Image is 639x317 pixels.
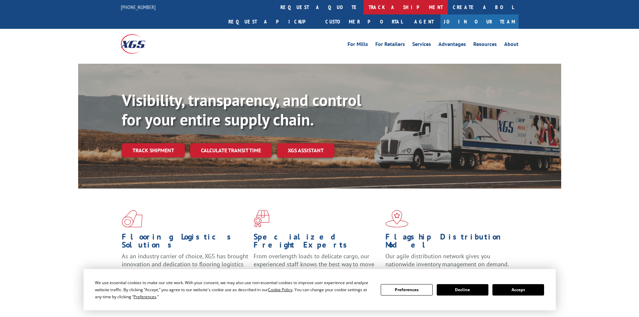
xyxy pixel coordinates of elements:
a: Join Our Team [440,14,519,29]
a: About [504,42,519,49]
a: Resources [473,42,497,49]
h1: Flooring Logistics Solutions [122,233,249,252]
span: Cookie Policy [268,287,292,293]
div: Cookie Consent Prompt [84,269,556,310]
a: For Mills [348,42,368,49]
a: [PHONE_NUMBER] [121,4,156,10]
a: Track shipment [122,143,185,157]
b: Visibility, transparency, and control for your entire supply chain. [122,90,361,130]
div: We use essential cookies to make our site work. With your consent, we may also use non-essential ... [95,279,373,300]
a: Services [412,42,431,49]
h1: Specialized Freight Experts [254,233,380,252]
span: Our agile distribution network gives you nationwide inventory management on demand. [385,252,509,268]
a: For Retailers [375,42,405,49]
button: Preferences [381,284,432,296]
a: Customer Portal [320,14,408,29]
p: From overlength loads to delicate cargo, our experienced staff knows the best way to move your fr... [254,252,380,282]
h1: Flagship Distribution Model [385,233,512,252]
a: XGS ASSISTANT [277,143,334,158]
span: As an industry carrier of choice, XGS has brought innovation and dedication to flooring logistics... [122,252,248,276]
a: Request a pickup [223,14,320,29]
a: Advantages [438,42,466,49]
a: Calculate transit time [190,143,272,158]
img: xgs-icon-total-supply-chain-intelligence-red [122,210,143,227]
a: Agent [408,14,440,29]
button: Accept [492,284,544,296]
img: xgs-icon-flagship-distribution-model-red [385,210,409,227]
span: Preferences [134,294,156,300]
img: xgs-icon-focused-on-flooring-red [254,210,269,227]
button: Decline [437,284,488,296]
